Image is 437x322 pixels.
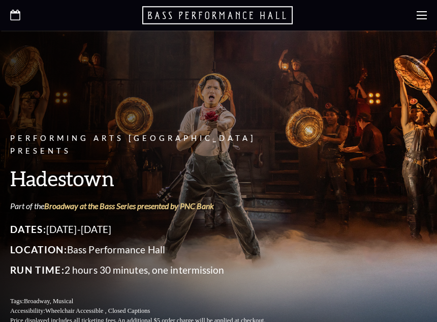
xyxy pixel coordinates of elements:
span: Broadway, Musical [24,298,73,305]
h3: Hadestown [10,165,290,191]
p: Tags: [10,297,290,306]
span: Wheelchair Accessible , Closed Captions [45,307,150,314]
p: Performing Arts [GEOGRAPHIC_DATA] Presents [10,132,290,158]
p: Bass Performance Hall [10,242,290,258]
span: Location: [10,244,67,255]
p: Accessibility: [10,306,290,316]
a: Broadway at the Bass Series presented by PNC Bank [44,201,214,211]
p: [DATE]-[DATE] [10,221,290,238]
p: 2 hours 30 minutes, one intermission [10,262,290,278]
p: Part of the [10,200,290,212]
span: Run Time: [10,264,65,276]
span: Dates: [10,223,46,235]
